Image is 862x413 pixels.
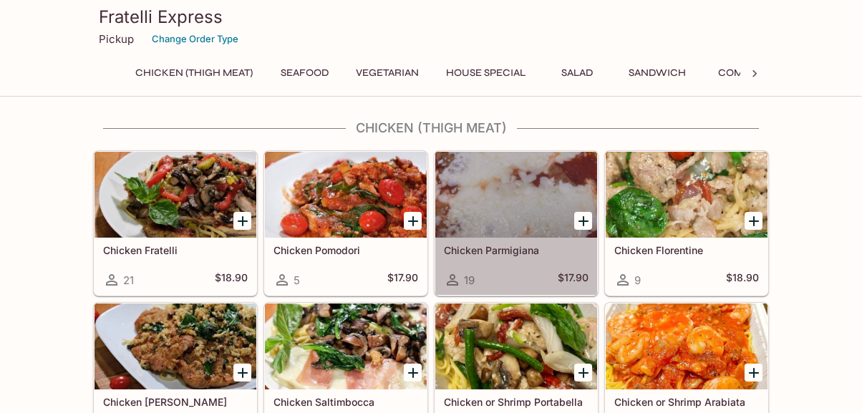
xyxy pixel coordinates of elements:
[273,396,418,408] h5: Chicken Saltimbocca
[705,63,770,83] button: Combo
[387,271,418,288] h5: $17.90
[574,212,592,230] button: Add Chicken Parmigiana
[99,6,763,28] h3: Fratelli Express
[464,273,475,287] span: 19
[621,63,694,83] button: Sandwich
[265,152,427,238] div: Chicken Pomodori
[745,364,762,382] button: Add Chicken or Shrimp Arabiata
[123,273,134,287] span: 21
[215,271,248,288] h5: $18.90
[606,152,767,238] div: Chicken Florentine
[435,151,598,296] a: Chicken Parmigiana19$17.90
[745,212,762,230] button: Add Chicken Florentine
[145,28,245,50] button: Change Order Type
[348,63,427,83] button: Vegetarian
[265,303,427,389] div: Chicken Saltimbocca
[634,273,641,287] span: 9
[93,120,769,136] h4: Chicken (Thigh Meat)
[605,151,768,296] a: Chicken Florentine9$18.90
[614,396,759,408] h5: Chicken or Shrimp Arabiata
[233,212,251,230] button: Add Chicken Fratelli
[435,303,597,389] div: Chicken or Shrimp Portabella
[127,63,261,83] button: Chicken (Thigh Meat)
[435,152,597,238] div: Chicken Parmigiana
[264,151,427,296] a: Chicken Pomodori5$17.90
[558,271,589,288] h5: $17.90
[103,244,248,256] h5: Chicken Fratelli
[294,273,300,287] span: 5
[103,396,248,408] h5: Chicken [PERSON_NAME]
[404,364,422,382] button: Add Chicken Saltimbocca
[95,152,256,238] div: Chicken Fratelli
[614,244,759,256] h5: Chicken Florentine
[273,244,418,256] h5: Chicken Pomodori
[726,271,759,288] h5: $18.90
[233,364,251,382] button: Add Chicken Basilio
[95,303,256,389] div: Chicken Basilio
[574,364,592,382] button: Add Chicken or Shrimp Portabella
[94,151,257,296] a: Chicken Fratelli21$18.90
[606,303,767,389] div: Chicken or Shrimp Arabiata
[438,63,533,83] button: House Special
[99,32,134,46] p: Pickup
[545,63,609,83] button: Salad
[272,63,336,83] button: Seafood
[404,212,422,230] button: Add Chicken Pomodori
[444,396,589,408] h5: Chicken or Shrimp Portabella
[444,244,589,256] h5: Chicken Parmigiana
